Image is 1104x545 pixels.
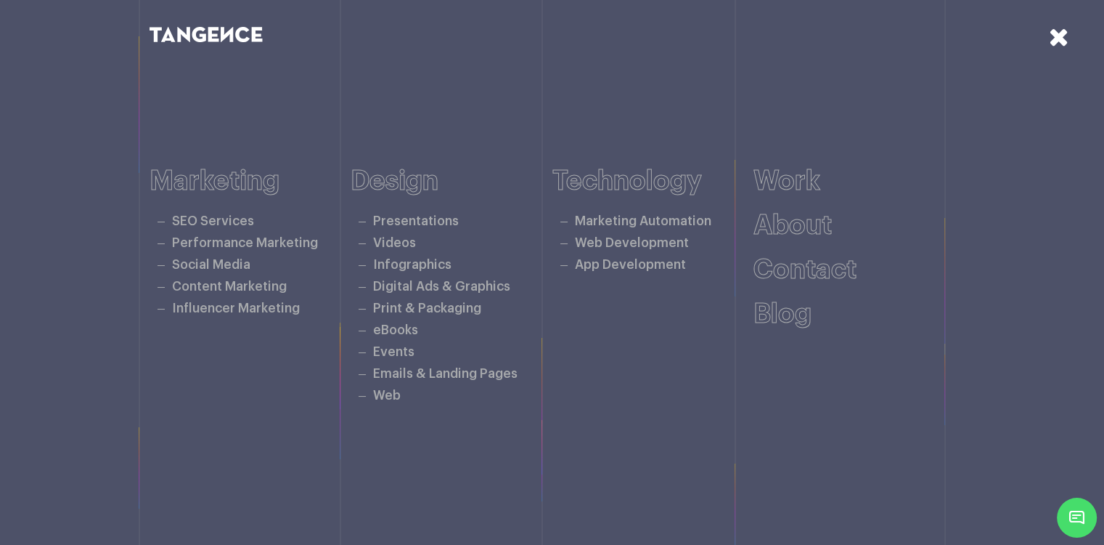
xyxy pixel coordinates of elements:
a: Influencer Marketing [172,302,300,315]
a: Work [753,168,820,195]
a: Infographics [373,259,451,271]
a: Social Media [172,259,250,271]
h6: Design [351,166,552,196]
h6: Marketing [150,166,351,196]
a: Web Development [575,237,689,249]
a: Content Marketing [172,280,287,293]
a: eBooks [373,324,418,336]
a: Events [373,346,414,358]
a: Contact [753,257,856,283]
a: Performance Marketing [172,237,318,249]
a: SEO Services [172,215,254,227]
span: Chat Widget [1057,498,1097,538]
h6: Technology [552,166,754,196]
a: Videos [373,237,416,249]
a: Marketing Automation [575,215,711,227]
a: Emails & Landing Pages [373,368,518,380]
a: Digital Ads & Graphics [373,280,510,293]
a: App Development [575,259,686,271]
a: Blog [753,301,811,328]
a: Presentations [373,215,459,227]
a: Print & Packaging [373,302,481,315]
a: Web [373,389,401,402]
a: About [753,212,832,239]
